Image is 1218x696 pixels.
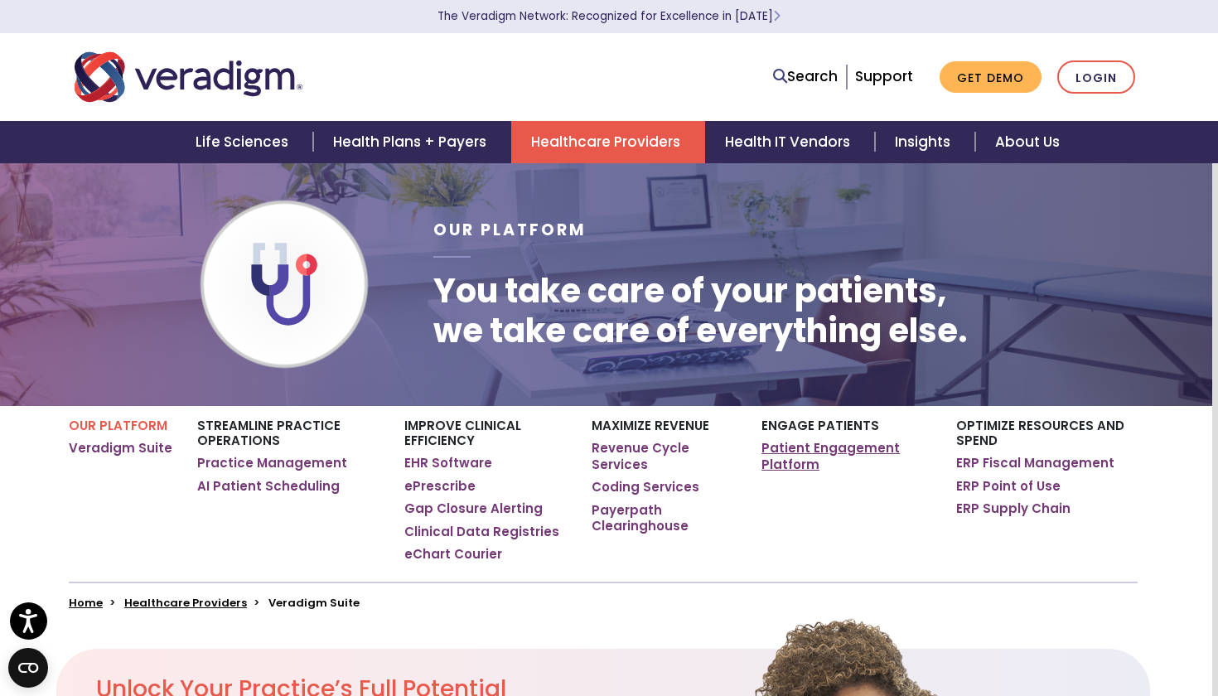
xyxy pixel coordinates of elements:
a: Patient Engagement Platform [761,440,931,472]
h1: You take care of your patients, we take care of everything else. [433,271,968,350]
a: Search [773,65,838,88]
a: ERP Supply Chain [956,500,1071,517]
a: Life Sciences [176,121,313,163]
a: Payerpath Clearinghouse [592,502,737,534]
a: eChart Courier [404,546,502,563]
a: Practice Management [197,455,347,471]
a: Coding Services [592,479,699,495]
a: AI Patient Scheduling [197,478,340,495]
a: The Veradigm Network: Recognized for Excellence in [DATE]Learn More [437,8,781,24]
a: About Us [975,121,1080,163]
iframe: Drift Chat Widget [900,577,1198,676]
a: Clinical Data Registries [404,524,559,540]
span: Our Platform [433,219,587,241]
span: Learn More [773,8,781,24]
a: ERP Point of Use [956,478,1061,495]
a: Insights [875,121,975,163]
a: Revenue Cycle Services [592,440,737,472]
a: Healthcare Providers [124,595,247,611]
a: Login [1057,60,1135,94]
a: Health Plans + Payers [313,121,511,163]
a: Get Demo [940,61,1042,94]
a: ePrescribe [404,478,476,495]
a: Healthcare Providers [511,121,705,163]
a: EHR Software [404,455,492,471]
a: ERP Fiscal Management [956,455,1114,471]
a: Health IT Vendors [705,121,875,163]
img: Veradigm logo [75,50,302,104]
a: Home [69,595,103,611]
button: Open CMP widget [8,648,48,688]
a: Gap Closure Alerting [404,500,543,517]
a: Veradigm Suite [69,440,172,457]
a: Support [855,66,913,86]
